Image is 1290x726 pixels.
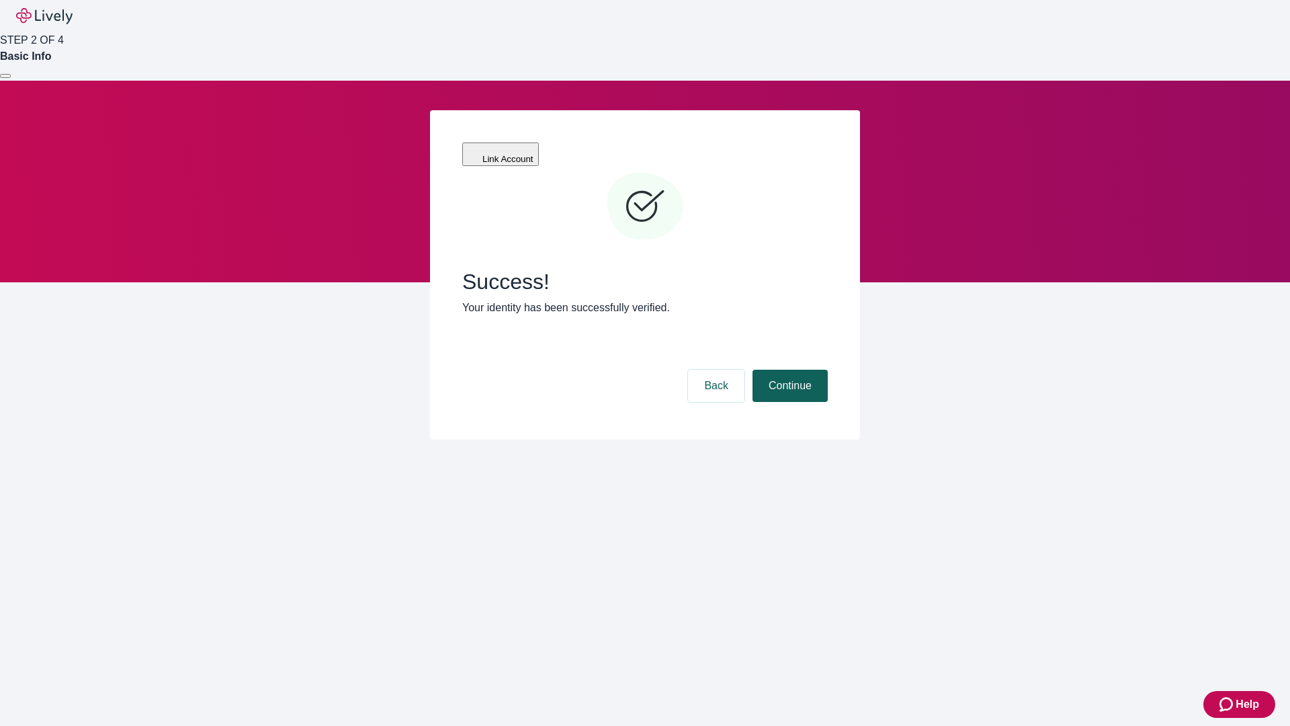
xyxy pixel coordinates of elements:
span: Help [1236,696,1259,713]
svg: Zendesk support icon [1219,696,1236,713]
button: Link Account [462,143,539,166]
button: Continue [752,370,828,402]
svg: Checkmark icon [605,167,685,247]
button: Zendesk support iconHelp [1203,691,1275,718]
button: Back [688,370,744,402]
span: Success! [462,269,828,294]
img: Lively [16,8,73,24]
p: Your identity has been successfully verified. [462,300,828,316]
